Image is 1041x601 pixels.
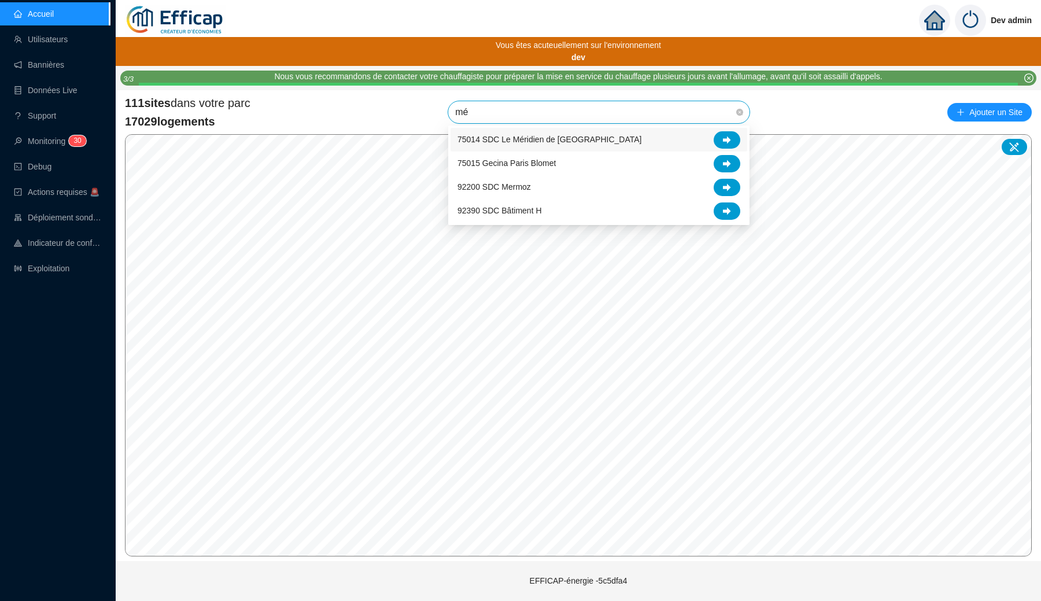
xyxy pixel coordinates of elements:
[957,108,965,116] span: plus
[457,134,642,146] span: 75014 SDC Le Méridien de [GEOGRAPHIC_DATA]
[69,135,86,146] sup: 30
[125,113,250,130] span: 17029 logements
[736,109,743,116] span: close-circle
[73,137,77,145] span: 3
[451,199,747,223] div: 92390 SDC Bâtiment H
[14,60,64,69] a: notificationBannières
[14,111,56,120] a: questionSupport
[924,10,945,31] span: home
[14,137,83,146] a: monitorMonitoring30
[451,128,747,152] div: 75014 SDC Le Méridien de Paris
[274,71,882,83] div: Nous vous recommandons de contacter votre chauffagiste pour préparer la mise en service du chauff...
[451,152,747,175] div: 75015 Gecina Paris Blomet
[125,97,171,109] span: 111 sites
[14,86,77,95] a: databaseDonnées Live
[77,137,82,145] span: 0
[955,5,986,36] img: power
[991,2,1032,39] span: Dev admin
[116,37,1041,66] div: Vous êtes acuteuellement sur l'environnement
[14,35,68,44] a: teamUtilisateurs
[14,9,54,19] a: homeAccueil
[125,95,250,111] span: dans votre parc
[969,104,1022,120] span: Ajouter un Site
[14,213,102,222] a: clusterDéploiement sondes
[14,162,51,171] a: codeDebug
[1024,73,1033,83] span: close-circle
[14,188,22,196] span: check-square
[571,51,585,64] b: dev
[14,264,69,273] a: slidersExploitation
[125,135,1031,556] canvas: Map
[28,187,99,197] span: Actions requises 🚨
[451,175,747,199] div: 92200 SDC Mermoz
[457,157,556,169] span: 75015 Gecina Paris Blomet
[457,205,542,217] span: 92390 SDC Bâtiment H
[457,181,531,193] span: 92200 SDC Mermoz
[947,103,1032,121] button: Ajouter un Site
[530,576,627,585] span: EFFICAP-énergie - 5c5dfa4
[14,238,102,248] a: heat-mapIndicateur de confort
[123,75,134,83] i: 3 / 3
